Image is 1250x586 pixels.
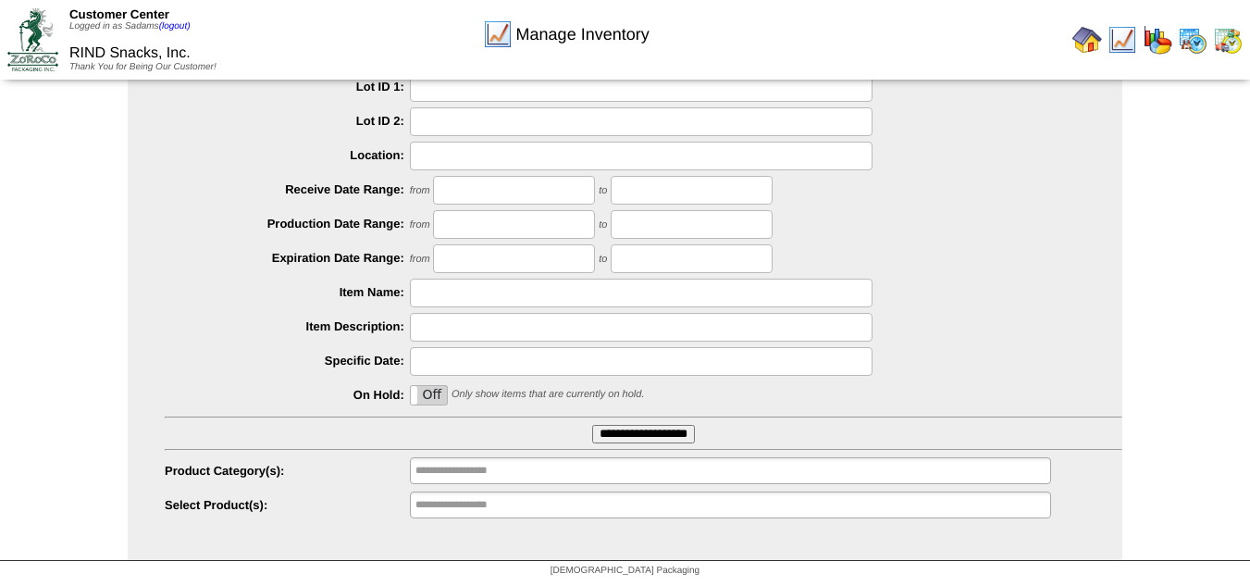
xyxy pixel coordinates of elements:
span: Thank You for Being Our Customer! [69,62,217,72]
span: from [410,185,430,196]
span: [DEMOGRAPHIC_DATA] Packaging [551,566,699,576]
label: Item Name: [165,285,410,299]
span: to [599,254,607,265]
span: Only show items that are currently on hold. [452,389,644,400]
img: ZoRoCo_Logo(Green%26Foil)%20jpg.webp [7,8,58,70]
img: home.gif [1072,25,1102,55]
span: RIND Snacks, Inc. [69,45,191,61]
span: to [599,185,607,196]
a: (logout) [159,21,191,31]
img: line_graph.gif [1108,25,1137,55]
label: Item Description: [165,319,410,333]
img: graph.gif [1143,25,1172,55]
label: Product Category(s): [165,464,410,478]
img: line_graph.gif [483,19,513,49]
label: Off [411,386,448,405]
span: Logged in as Sadams [69,21,191,31]
label: Location: [165,148,410,162]
span: Customer Center [69,7,169,21]
span: from [410,219,430,231]
span: from [410,254,430,265]
div: OnOff [410,385,449,405]
img: calendarprod.gif [1178,25,1207,55]
label: Receive Date Range: [165,182,410,196]
label: On Hold: [165,388,410,402]
label: Select Product(s): [165,498,410,512]
span: Manage Inventory [516,25,650,44]
span: to [599,219,607,231]
label: Expiration Date Range: [165,251,410,265]
label: Specific Date: [165,354,410,368]
label: Production Date Range: [165,217,410,231]
img: calendarinout.gif [1213,25,1243,55]
label: Lot ID 2: [165,114,410,128]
